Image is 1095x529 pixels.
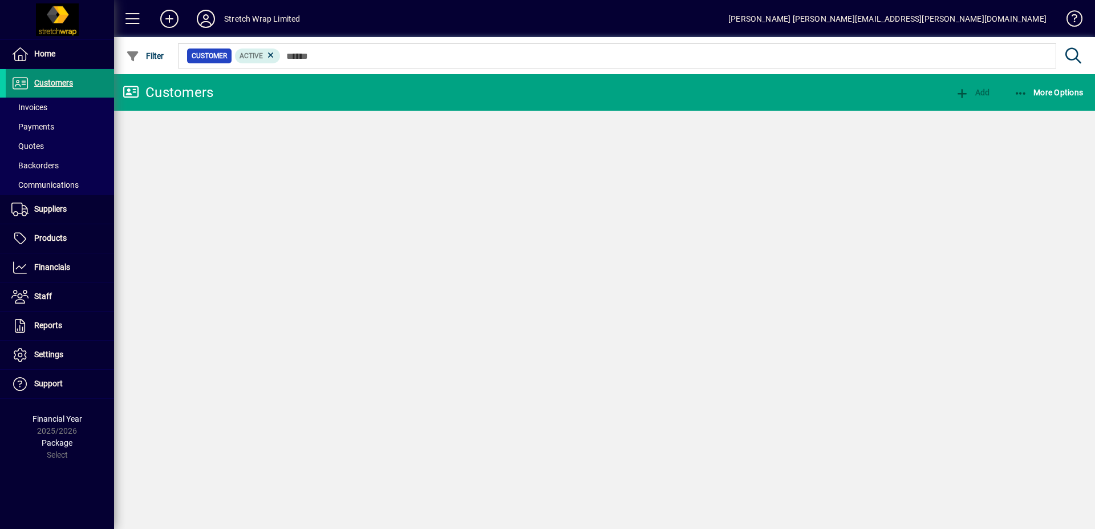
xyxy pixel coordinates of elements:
[188,9,224,29] button: Profile
[34,379,63,388] span: Support
[34,263,70,272] span: Financials
[6,370,114,398] a: Support
[952,82,992,103] button: Add
[34,204,67,213] span: Suppliers
[11,103,47,112] span: Invoices
[34,292,52,301] span: Staff
[955,88,989,97] span: Add
[6,224,114,253] a: Products
[11,142,44,151] span: Quotes
[11,122,54,131] span: Payments
[33,414,82,423] span: Financial Year
[6,195,114,224] a: Suppliers
[34,49,55,58] span: Home
[6,341,114,369] a: Settings
[34,78,73,87] span: Customers
[123,46,167,66] button: Filter
[6,312,114,340] a: Reports
[6,98,114,117] a: Invoices
[240,52,263,60] span: Active
[6,175,114,195] a: Communications
[11,180,79,189] span: Communications
[126,51,164,60] span: Filter
[224,10,301,28] div: Stretch Wrap Limited
[42,438,72,447] span: Package
[151,9,188,29] button: Add
[123,83,213,102] div: Customers
[34,350,63,359] span: Settings
[192,50,227,62] span: Customer
[1011,82,1086,103] button: More Options
[11,161,59,170] span: Backorders
[6,282,114,311] a: Staff
[6,40,114,68] a: Home
[6,117,114,136] a: Payments
[34,233,67,243] span: Products
[728,10,1047,28] div: [PERSON_NAME] [PERSON_NAME][EMAIL_ADDRESS][PERSON_NAME][DOMAIN_NAME]
[6,156,114,175] a: Backorders
[34,321,62,330] span: Reports
[6,253,114,282] a: Financials
[235,49,281,63] mat-chip: Activation Status: Active
[6,136,114,156] a: Quotes
[1014,88,1084,97] span: More Options
[1058,2,1081,39] a: Knowledge Base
